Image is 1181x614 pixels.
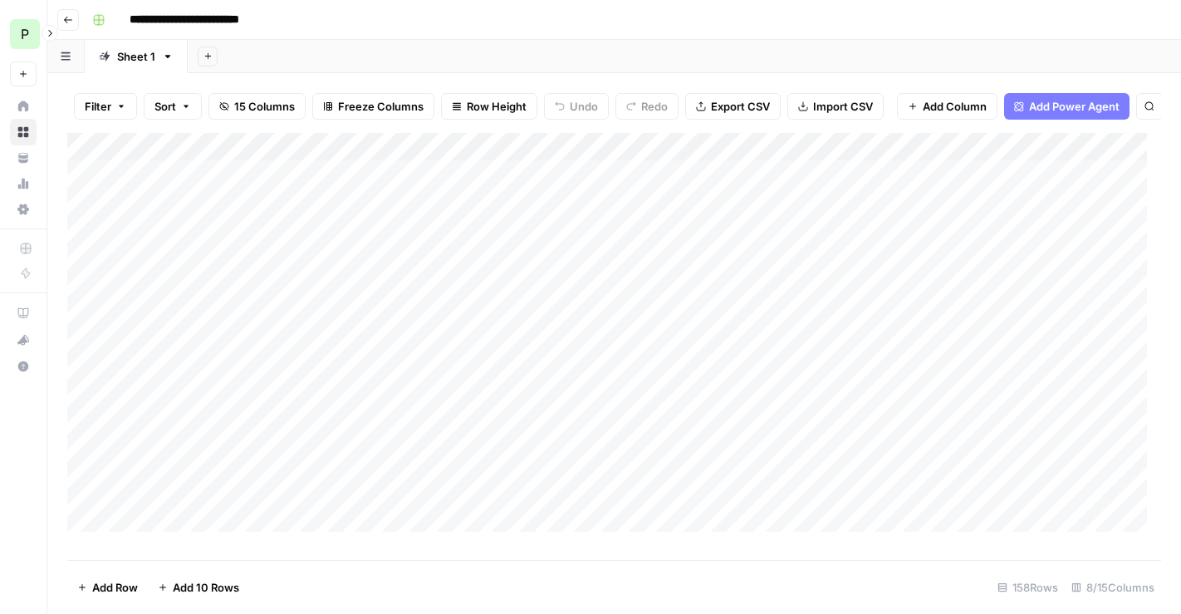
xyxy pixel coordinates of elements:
span: Export CSV [711,98,770,115]
button: Redo [615,93,679,120]
a: Settings [10,196,37,223]
span: Sort [154,98,176,115]
button: Help + Support [10,353,37,380]
a: Usage [10,170,37,197]
button: Sort [144,93,202,120]
button: Export CSV [685,93,781,120]
span: Import CSV [813,98,873,115]
span: Row Height [467,98,527,115]
span: Redo [641,98,668,115]
span: Add Power Agent [1029,98,1120,115]
span: Add Column [923,98,987,115]
div: Sheet 1 [117,48,155,65]
span: Filter [85,98,111,115]
a: Sheet 1 [85,40,188,73]
button: Undo [544,93,609,120]
div: 8/15 Columns [1065,574,1161,601]
button: Workspace: Paragon [10,13,37,55]
button: Row Height [441,93,537,120]
div: 158 Rows [991,574,1065,601]
button: 15 Columns [208,93,306,120]
a: Home [10,93,37,120]
button: Add Row [67,574,148,601]
button: Freeze Columns [312,93,434,120]
span: P [21,24,29,44]
button: Add Column [897,93,997,120]
div: What's new? [11,327,36,352]
span: Undo [570,98,598,115]
button: Filter [74,93,137,120]
span: Add 10 Rows [173,579,239,596]
span: Add Row [92,579,138,596]
button: What's new? [10,327,37,353]
span: Freeze Columns [338,98,424,115]
button: Add Power Agent [1004,93,1130,120]
button: Add 10 Rows [148,574,249,601]
button: Import CSV [787,93,884,120]
a: AirOps Academy [10,300,37,327]
a: Browse [10,119,37,145]
span: 15 Columns [234,98,295,115]
a: Your Data [10,145,37,171]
